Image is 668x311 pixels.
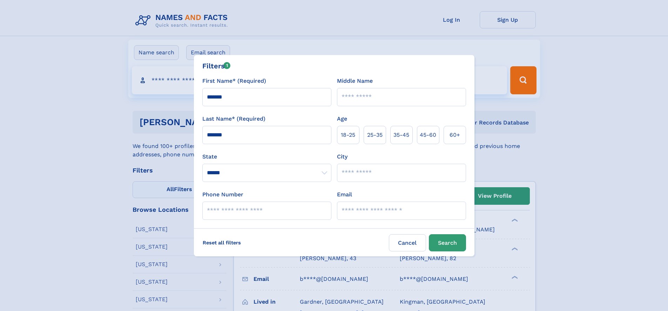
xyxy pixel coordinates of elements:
span: 60+ [450,131,460,139]
div: Filters [202,61,231,71]
label: City [337,153,348,161]
span: 35‑45 [393,131,409,139]
label: Reset all filters [198,234,245,251]
button: Search [429,234,466,251]
label: Email [337,190,352,199]
label: Phone Number [202,190,243,199]
label: Cancel [389,234,426,251]
label: First Name* (Required) [202,77,266,85]
span: 18‑25 [341,131,355,139]
span: 45‑60 [420,131,436,139]
span: 25‑35 [367,131,383,139]
label: Last Name* (Required) [202,115,265,123]
label: Age [337,115,347,123]
label: State [202,153,331,161]
label: Middle Name [337,77,373,85]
